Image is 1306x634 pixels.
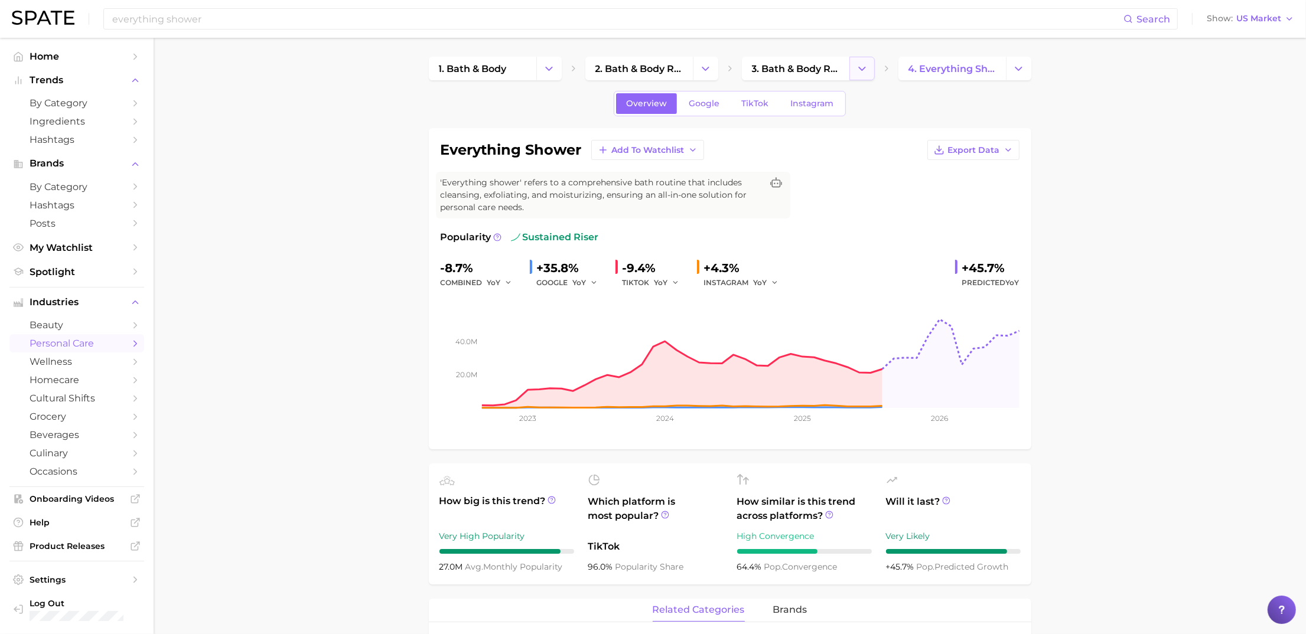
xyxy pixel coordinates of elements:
[439,494,574,523] span: How big is this trend?
[1006,278,1020,287] span: YoY
[30,447,124,459] span: culinary
[439,549,574,554] div: 9 / 10
[111,9,1123,29] input: Search here for a brand, industry, or ingredient
[1204,11,1297,27] button: ShowUS Market
[962,259,1020,277] div: +45.7%
[654,276,680,290] button: YoY
[9,407,144,426] a: grocery
[693,57,718,80] button: Change Category
[30,411,124,422] span: grocery
[511,230,599,244] span: sustained riser
[441,177,762,214] span: 'Everything shower' refers to a comprehensive bath routine that includes cleansing, exfoliating, ...
[588,495,723,534] span: Which platform is most popular?
[441,143,582,157] h1: everything shower
[30,598,135,609] span: Log Out
[595,63,683,74] span: 2. bath & body routines
[737,529,872,543] div: High Convergence
[754,277,767,287] span: YoY
[30,158,124,169] span: Brands
[537,276,606,290] div: GOOGLE
[30,374,124,385] span: homecare
[9,490,144,508] a: Onboarding Videos
[9,514,144,531] a: Help
[931,414,948,423] tspan: 2026
[1006,57,1031,80] button: Change Category
[704,276,787,290] div: INSTAGRAM
[731,93,779,114] a: TikTok
[439,63,507,74] span: 1. bath & body
[737,561,764,572] span: 64.4%
[9,47,144,66] a: Home
[1136,14,1170,25] span: Search
[9,462,144,481] a: occasions
[754,276,779,290] button: YoY
[30,218,124,229] span: Posts
[487,277,501,287] span: YoY
[30,319,124,331] span: beauty
[886,495,1021,523] span: Will it last?
[9,389,144,407] a: cultural shifts
[465,561,563,572] span: monthly popularity
[30,200,124,211] span: Hashtags
[9,71,144,89] button: Trends
[615,561,684,572] span: popularity share
[1236,15,1281,22] span: US Market
[536,57,562,80] button: Change Category
[764,561,838,572] span: convergence
[573,276,598,290] button: YoY
[30,429,124,440] span: beverages
[511,233,520,242] img: sustained riser
[591,140,704,160] button: Add to Watchlist
[790,99,833,109] span: Instagram
[1207,15,1233,22] span: Show
[886,529,1021,543] div: Very Likely
[30,134,124,145] span: Hashtags
[737,495,872,523] span: How similar is this trend across platforms?
[9,293,144,311] button: Industries
[654,277,668,287] span: YoY
[9,238,144,257] a: My Watchlist
[679,93,729,114] a: Google
[9,537,144,555] a: Product Releases
[656,414,673,423] tspan: 2024
[585,57,693,80] a: 2. bath & body routines
[9,352,144,371] a: wellness
[519,414,536,423] tspan: 2023
[588,561,615,572] span: 96.0%
[737,549,872,554] div: 6 / 10
[626,99,667,109] span: Overview
[30,75,124,86] span: Trends
[9,444,144,462] a: culinary
[429,57,536,80] a: 1. bath & body
[573,277,587,287] span: YoY
[917,561,1009,572] span: predicted growth
[9,178,144,196] a: by Category
[30,574,124,585] span: Settings
[9,334,144,352] a: personal care
[30,266,124,277] span: Spotlight
[9,316,144,334] a: beauty
[962,276,1020,290] span: Predicted
[849,57,875,80] button: Change Category
[689,99,719,109] span: Google
[948,145,1000,155] span: Export Data
[653,604,745,615] span: related categories
[30,466,124,477] span: occasions
[30,338,124,349] span: personal care
[537,259,606,277] div: +35.8%
[30,517,124,528] span: Help
[9,155,144,172] button: Brands
[465,561,484,572] abbr: average
[9,371,144,389] a: homecare
[794,414,811,423] tspan: 2025
[441,276,520,290] div: combined
[30,116,124,127] span: Ingredients
[9,426,144,444] a: beverages
[9,571,144,589] a: Settings
[439,561,465,572] span: 27.0m
[30,356,124,367] span: wellness
[764,561,783,572] abbr: popularity index
[704,259,787,277] div: +4.3%
[9,112,144,130] a: Ingredients
[9,196,144,214] a: Hashtags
